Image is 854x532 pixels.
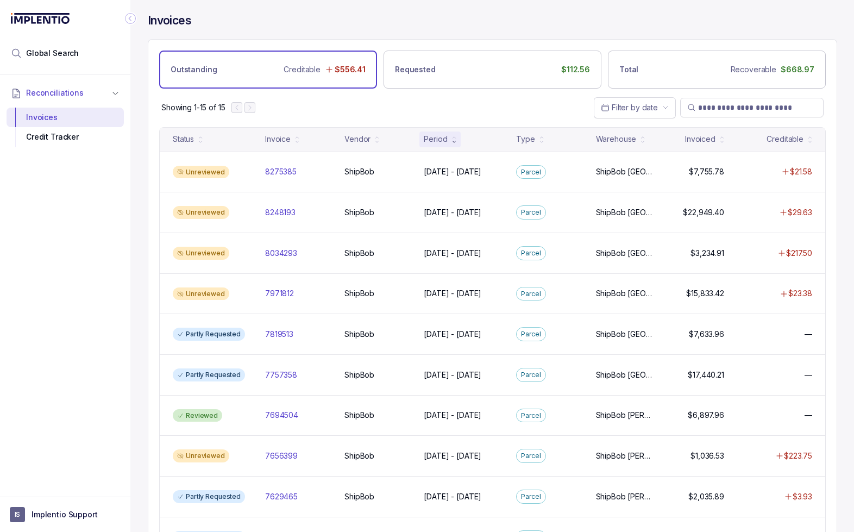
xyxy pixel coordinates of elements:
p: Showing 1-15 of 15 [161,102,225,113]
span: Global Search [26,48,79,59]
p: Parcel [521,491,541,502]
div: Remaining page entries [161,102,225,113]
p: $7,755.78 [689,166,724,177]
p: $15,833.42 [686,288,724,299]
div: Unreviewed [173,206,229,219]
span: User initials [10,507,25,522]
button: Date Range Picker [594,97,676,118]
button: User initialsImplentio Support [10,507,121,522]
p: ShipBob [344,329,374,340]
button: Reconciliations [7,81,124,105]
div: Unreviewed [173,449,229,462]
p: $17,440.21 [688,370,724,380]
p: ShipBob [344,288,374,299]
p: 7656399 [265,450,298,461]
p: ShipBob [344,207,374,218]
p: Parcel [521,410,541,421]
p: Outstanding [171,64,217,75]
p: ShipBob [344,491,374,502]
h4: Invoices [148,13,191,28]
p: ShipBob [GEOGRAPHIC_DATA][PERSON_NAME] [596,288,654,299]
p: Implentio Support [32,509,98,520]
p: ShipBob [344,370,374,380]
p: 7629465 [265,491,298,502]
div: Period [424,134,447,145]
p: — [805,410,812,421]
div: Invoice [265,134,291,145]
span: Filter by date [612,103,658,112]
p: Parcel [521,207,541,218]
p: [DATE] - [DATE] [424,450,481,461]
p: $22,949.40 [683,207,724,218]
p: $21.58 [790,166,812,177]
div: Status [173,134,194,145]
p: Recoverable [731,64,776,75]
p: $223.75 [784,450,812,461]
p: Parcel [521,450,541,461]
p: Parcel [521,167,541,178]
div: Vendor [344,134,371,145]
p: ShipBob [GEOGRAPHIC_DATA][PERSON_NAME] [596,166,654,177]
p: 7694504 [265,410,298,421]
p: ShipBob [GEOGRAPHIC_DATA][PERSON_NAME] [596,370,654,380]
p: ShipBob [344,410,374,421]
p: [DATE] - [DATE] [424,329,481,340]
div: Warehouse [596,134,637,145]
p: 7819513 [265,329,293,340]
p: 7971812 [265,288,294,299]
p: — [805,370,812,380]
p: 8275385 [265,166,297,177]
div: Reconciliations [7,105,124,149]
p: $1,036.53 [690,450,724,461]
p: $112.56 [561,64,590,75]
div: Collapse Icon [124,12,137,25]
p: ShipBob [GEOGRAPHIC_DATA][PERSON_NAME] [596,329,654,340]
p: ShipBob [PERSON_NAME][GEOGRAPHIC_DATA], ShipBob [GEOGRAPHIC_DATA][PERSON_NAME] [596,491,654,502]
p: $6,897.96 [688,410,724,421]
div: Creditable [767,134,803,145]
div: Type [516,134,535,145]
p: $556.41 [335,64,366,75]
search: Date Range Picker [601,102,658,113]
div: Credit Tracker [15,127,115,147]
p: — [805,329,812,340]
p: 7757358 [265,370,297,380]
p: $23.38 [788,288,812,299]
div: Unreviewed [173,247,229,260]
p: Requested [395,64,436,75]
div: Unreviewed [173,166,229,179]
p: $3,234.91 [690,248,724,259]
div: Partly Requested [173,490,245,503]
p: ShipBob [GEOGRAPHIC_DATA][PERSON_NAME] [596,207,654,218]
p: Parcel [521,329,541,340]
p: Parcel [521,370,541,380]
p: $668.97 [781,64,814,75]
p: [DATE] - [DATE] [424,370,481,380]
p: ShipBob [344,248,374,259]
p: $3.93 [793,491,812,502]
p: ShipBob [GEOGRAPHIC_DATA][PERSON_NAME] [596,248,654,259]
div: Unreviewed [173,287,229,301]
p: $217.50 [786,248,812,259]
span: Reconciliations [26,87,84,98]
p: ShipBob [PERSON_NAME][GEOGRAPHIC_DATA], ShipBob [GEOGRAPHIC_DATA][PERSON_NAME] [596,410,654,421]
div: Reviewed [173,409,222,422]
p: 8034293 [265,248,297,259]
p: [DATE] - [DATE] [424,410,481,421]
div: Invoices [15,108,115,127]
p: [DATE] - [DATE] [424,207,481,218]
p: $7,633.96 [689,329,724,340]
div: Partly Requested [173,368,245,381]
p: $2,035.89 [688,491,724,502]
p: $29.63 [788,207,812,218]
p: [DATE] - [DATE] [424,491,481,502]
p: Parcel [521,289,541,299]
p: [DATE] - [DATE] [424,166,481,177]
p: Total [619,64,638,75]
p: ShipBob [PERSON_NAME][GEOGRAPHIC_DATA], ShipBob [GEOGRAPHIC_DATA][PERSON_NAME] [596,450,654,461]
p: Creditable [284,64,321,75]
div: Invoiced [685,134,715,145]
p: Parcel [521,248,541,259]
p: [DATE] - [DATE] [424,248,481,259]
p: [DATE] - [DATE] [424,288,481,299]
